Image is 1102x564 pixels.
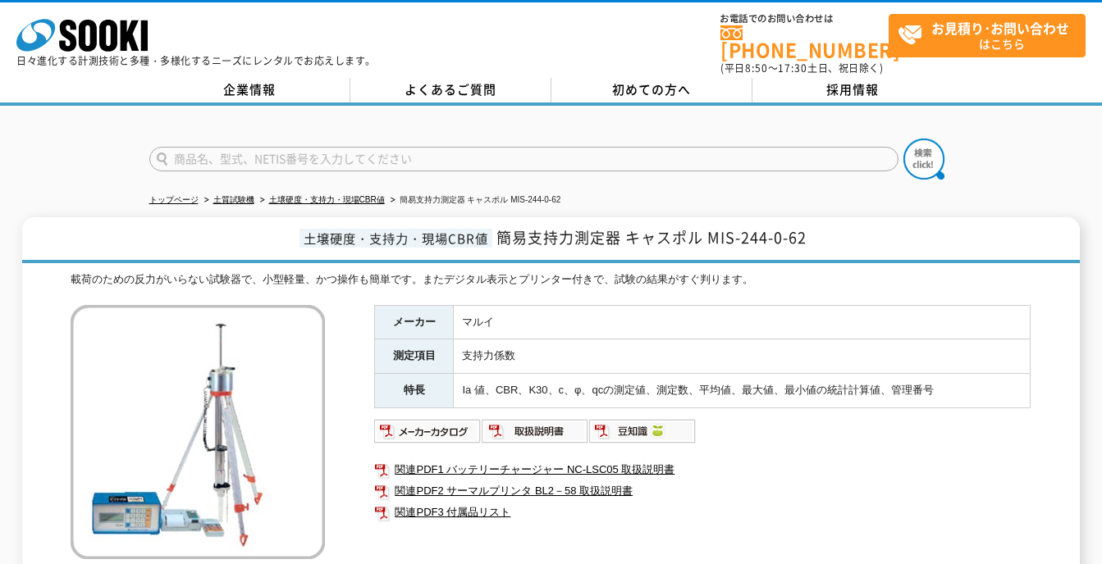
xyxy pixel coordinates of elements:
[269,195,385,204] a: 土壌硬度・支持力・現場CBR値
[482,418,589,444] img: 取扱説明書
[375,339,454,374] th: 測定項目
[551,78,752,102] a: 初めての方へ
[720,61,883,75] span: (平日 ～ 土日、祝日除く)
[720,14,889,24] span: お電話でのお問い合わせは
[589,418,697,444] img: 豆知識
[71,305,325,559] img: 簡易支持力測定器 キャスポル MIS-244-0-62
[745,61,768,75] span: 8:50
[374,429,482,441] a: メーカーカタログ
[589,429,697,441] a: 豆知識
[375,374,454,408] th: 特長
[454,374,1031,408] td: Ia 値、CBR、K30、c、φ、qcの測定値、測定数、平均値、最大値、最小値の統計計算値、管理番号
[350,78,551,102] a: よくあるご質問
[889,14,1086,57] a: お見積り･お問い合わせはこちら
[898,15,1085,56] span: はこちら
[149,195,199,204] a: トップページ
[496,226,807,248] span: 簡易支持力測定器 キャスポル MIS-244-0-62
[387,192,561,209] li: 簡易支持力測定器 キャスポル MIS-244-0-62
[903,139,944,180] img: btn_search.png
[454,339,1031,374] td: 支持力係数
[612,80,691,98] span: 初めての方へ
[720,25,889,59] a: [PHONE_NUMBER]
[374,459,1031,480] a: 関連PDF1 バッテリーチャージャー NC-LSC05 取扱説明書
[778,61,807,75] span: 17:30
[16,56,376,66] p: 日々進化する計測技術と多種・多様化するニーズにレンタルでお応えします。
[454,305,1031,339] td: マルイ
[374,418,482,444] img: メーカーカタログ
[931,18,1069,38] strong: お見積り･お問い合わせ
[149,78,350,102] a: 企業情報
[149,147,899,171] input: 商品名、型式、NETIS番号を入力してください
[482,429,589,441] a: 取扱説明書
[752,78,953,102] a: 採用情報
[374,502,1031,523] a: 関連PDF3 付属品リスト
[374,480,1031,502] a: 関連PDF2 サーマルプリンタ BL2－58 取扱説明書
[213,195,254,204] a: 土質試験機
[375,305,454,339] th: メーカー
[300,229,492,248] span: 土壌硬度・支持力・現場CBR値
[71,271,1031,289] div: 載荷のための反力がいらない試験器で、小型軽量、かつ操作も簡単です。またデジタル表示とプリンター付きで、試験の結果がすぐ判ります。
